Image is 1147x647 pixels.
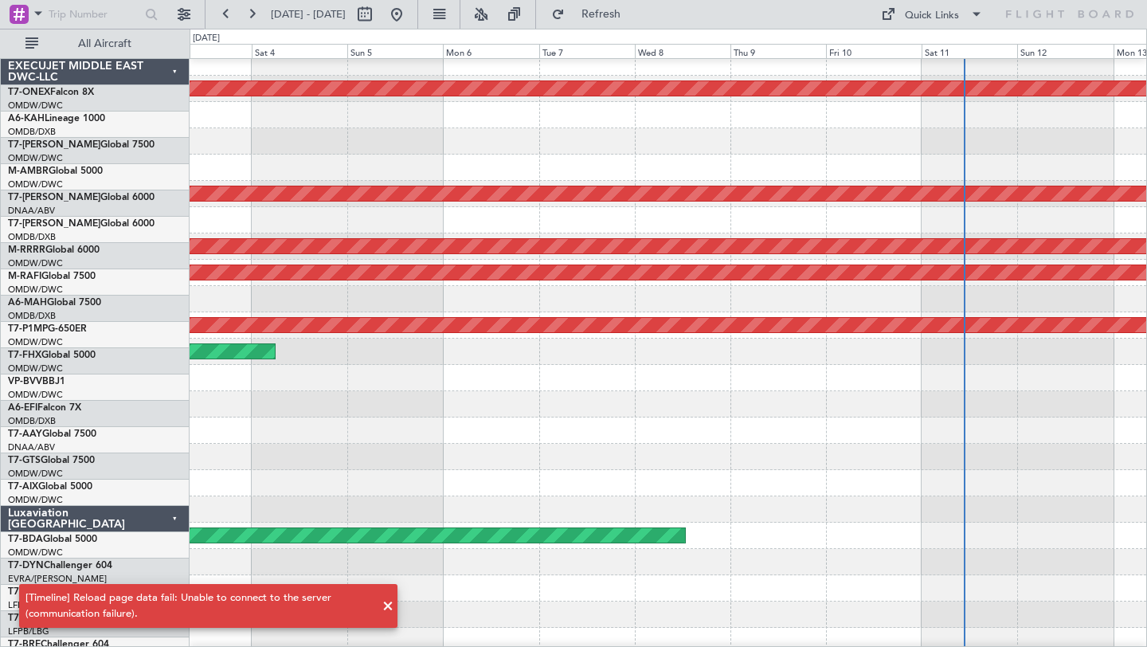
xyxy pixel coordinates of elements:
span: A6-KAH [8,114,45,124]
span: T7-P1MP [8,324,48,334]
span: M-AMBR [8,167,49,176]
a: A6-KAHLineage 1000 [8,114,105,124]
span: T7-FHX [8,351,41,360]
span: Refresh [568,9,635,20]
span: T7-[PERSON_NAME] [8,140,100,150]
a: OMDW/DWC [8,547,63,559]
a: OMDW/DWC [8,468,63,480]
button: Refresh [544,2,640,27]
span: T7-[PERSON_NAME] [8,193,100,202]
button: Quick Links [873,2,991,27]
a: OMDW/DWC [8,336,63,348]
a: T7-DYNChallenger 604 [8,561,112,571]
span: M-RAFI [8,272,41,281]
span: T7-BDA [8,535,43,544]
a: A6-EFIFalcon 7X [8,403,81,413]
a: T7-BDAGlobal 5000 [8,535,97,544]
a: T7-P1MPG-650ER [8,324,87,334]
a: T7-[PERSON_NAME]Global 7500 [8,140,155,150]
div: Wed 8 [635,44,730,58]
a: OMDW/DWC [8,257,63,269]
div: Quick Links [905,8,959,24]
a: DNAA/ABV [8,441,55,453]
a: OMDB/DXB [8,126,56,138]
a: DNAA/ABV [8,205,55,217]
a: OMDB/DXB [8,310,56,322]
div: Sun 12 [1017,44,1113,58]
span: A6-MAH [8,298,47,308]
input: Trip Number [49,2,140,26]
span: T7-GTS [8,456,41,465]
a: T7-[PERSON_NAME]Global 6000 [8,219,155,229]
a: M-AMBRGlobal 5000 [8,167,103,176]
a: M-RAFIGlobal 7500 [8,272,96,281]
div: Sat 4 [252,44,347,58]
div: Sun 5 [347,44,443,58]
div: Tue 7 [539,44,635,58]
a: OMDW/DWC [8,178,63,190]
div: Fri 10 [826,44,922,58]
div: [Timeline] Reload page data fail: Unable to connect to the server (communication failure). [25,590,374,622]
a: VP-BVVBBJ1 [8,377,65,386]
a: OMDW/DWC [8,284,63,296]
a: OMDW/DWC [8,363,63,374]
a: A6-MAHGlobal 7500 [8,298,101,308]
span: T7-[PERSON_NAME] [8,219,100,229]
div: Thu 9 [730,44,826,58]
span: T7-DYN [8,561,44,571]
span: [DATE] - [DATE] [271,7,346,22]
span: T7-ONEX [8,88,50,97]
div: [DATE] [193,32,220,45]
span: All Aircraft [41,38,168,49]
a: OMDW/DWC [8,494,63,506]
a: OMDW/DWC [8,152,63,164]
a: OMDB/DXB [8,231,56,243]
div: Sat 11 [922,44,1017,58]
span: T7-AIX [8,482,38,492]
a: OMDW/DWC [8,389,63,401]
a: T7-AAYGlobal 7500 [8,429,96,439]
span: VP-BVV [8,377,42,386]
a: OMDW/DWC [8,100,63,112]
a: T7-GTSGlobal 7500 [8,456,95,465]
a: T7-AIXGlobal 5000 [8,482,92,492]
a: T7-[PERSON_NAME]Global 6000 [8,193,155,202]
a: M-RRRRGlobal 6000 [8,245,100,255]
button: All Aircraft [18,31,173,57]
a: OMDB/DXB [8,415,56,427]
a: T7-FHXGlobal 5000 [8,351,96,360]
span: M-RRRR [8,245,45,255]
a: T7-ONEXFalcon 8X [8,88,94,97]
div: Mon 6 [443,44,538,58]
span: T7-AAY [8,429,42,439]
div: Fri 3 [156,44,252,58]
span: A6-EFI [8,403,37,413]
